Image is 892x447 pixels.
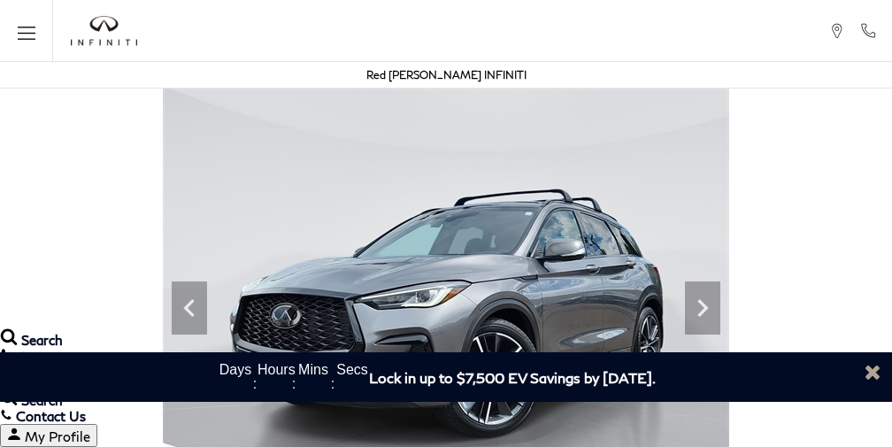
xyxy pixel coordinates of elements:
span: Search [21,332,63,348]
span: Lock in up to $7,500 EV Savings by [DATE]. [369,369,656,386]
span: Days [219,363,252,377]
span: : [252,377,258,391]
a: Red [PERSON_NAME] INFINITI [366,68,527,81]
a: Close [862,361,883,382]
img: INFINITI [71,16,137,46]
span: Contact [18,349,67,365]
a: infiniti [71,16,137,46]
span: My Profile [25,428,90,444]
span: Secs [335,363,369,377]
span: Hours [258,363,291,377]
span: Mins [296,363,330,377]
span: : [330,377,335,391]
span: : [291,377,296,391]
span: Contact Us [16,408,86,424]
